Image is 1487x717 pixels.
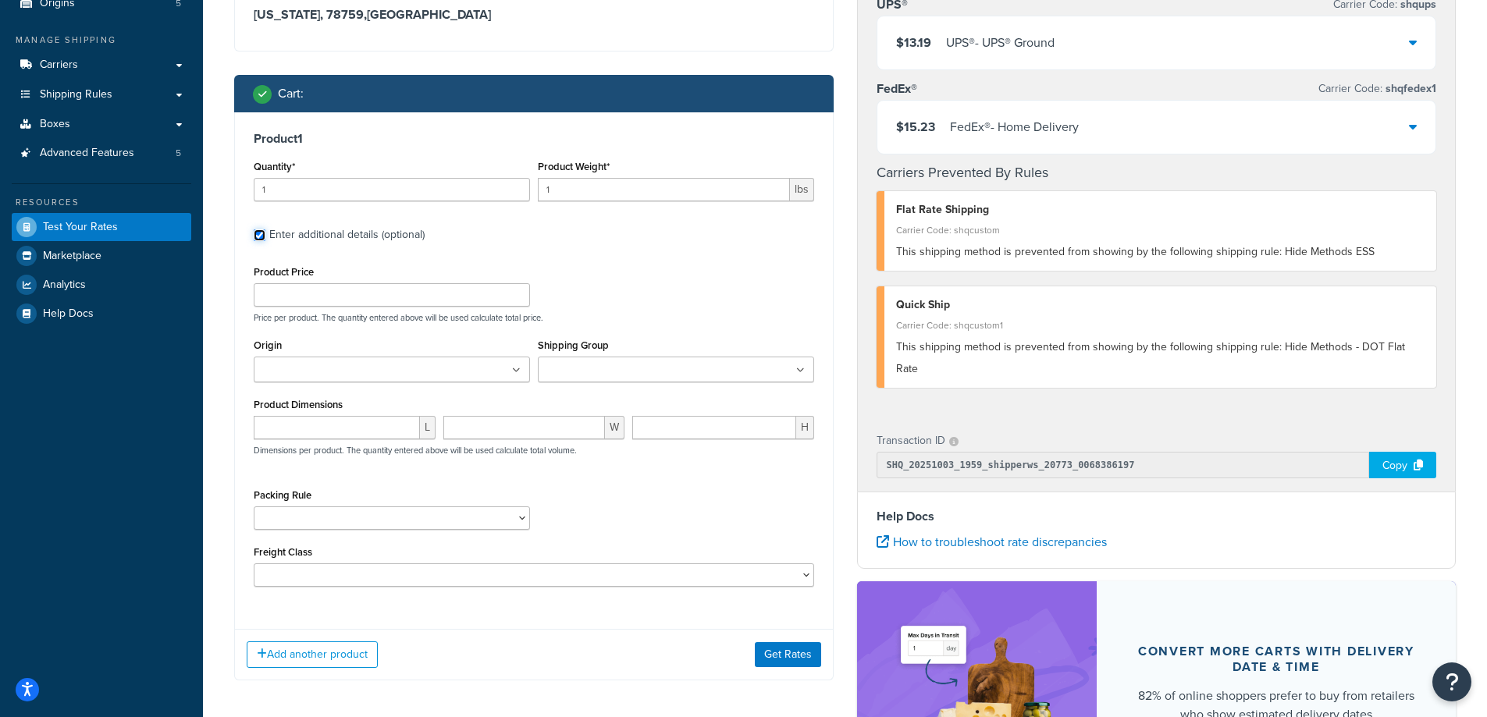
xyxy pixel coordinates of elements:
[896,34,931,51] span: $13.19
[250,445,577,456] p: Dimensions per product. The quantity entered above will be used calculate total volume.
[877,81,917,97] h3: FedEx®
[43,221,118,234] span: Test Your Rates
[877,507,1437,526] h4: Help Docs
[1318,78,1436,100] p: Carrier Code:
[12,51,191,80] a: Carriers
[40,59,78,72] span: Carriers
[896,314,1425,336] div: Carrier Code: shqcustom1
[420,416,436,439] span: L
[896,118,935,136] span: $15.23
[877,533,1107,551] a: How to troubleshoot rate discrepancies
[43,307,94,321] span: Help Docs
[254,7,814,23] h3: [US_STATE], 78759 , [GEOGRAPHIC_DATA]
[1382,80,1436,97] span: shqfedex1
[896,199,1425,221] div: Flat Rate Shipping
[254,161,295,172] label: Quantity*
[12,300,191,328] a: Help Docs
[254,399,343,410] label: Product Dimensions
[950,116,1079,138] div: FedEx® - Home Delivery
[538,161,610,172] label: Product Weight*
[946,32,1055,54] div: UPS® - UPS® Ground
[12,34,191,47] div: Manage Shipping
[40,118,70,131] span: Boxes
[12,110,191,139] a: Boxes
[538,178,790,201] input: 0.00
[1432,662,1471,701] button: Open Resource Center
[796,416,814,439] span: H
[12,271,191,299] a: Analytics
[278,87,304,101] h2: Cart :
[247,641,378,668] button: Add another product
[896,339,1405,377] span: This shipping method is prevented from showing by the following shipping rule: Hide Methods - DOT...
[254,229,265,241] input: Enter additional details (optional)
[896,219,1425,241] div: Carrier Code: shqcustom
[254,546,312,558] label: Freight Class
[877,430,945,452] p: Transaction ID
[269,224,425,246] div: Enter additional details (optional)
[12,139,191,168] li: Advanced Features
[254,131,814,147] h3: Product 1
[1369,452,1436,478] div: Copy
[12,242,191,270] a: Marketplace
[12,80,191,109] a: Shipping Rules
[896,294,1425,316] div: Quick Ship
[12,139,191,168] a: Advanced Features5
[12,196,191,209] div: Resources
[12,213,191,241] a: Test Your Rates
[1134,644,1419,675] div: Convert more carts with delivery date & time
[43,279,86,292] span: Analytics
[254,339,282,351] label: Origin
[40,147,134,160] span: Advanced Features
[896,243,1375,260] span: This shipping method is prevented from showing by the following shipping rule: Hide Methods ESS
[790,178,814,201] span: lbs
[43,250,101,263] span: Marketplace
[254,266,314,278] label: Product Price
[254,489,311,501] label: Packing Rule
[40,88,112,101] span: Shipping Rules
[254,178,530,201] input: 0
[176,147,181,160] span: 5
[250,312,818,323] p: Price per product. The quantity entered above will be used calculate total price.
[877,162,1437,183] h4: Carriers Prevented By Rules
[605,416,624,439] span: W
[538,339,609,351] label: Shipping Group
[755,642,821,667] button: Get Rates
